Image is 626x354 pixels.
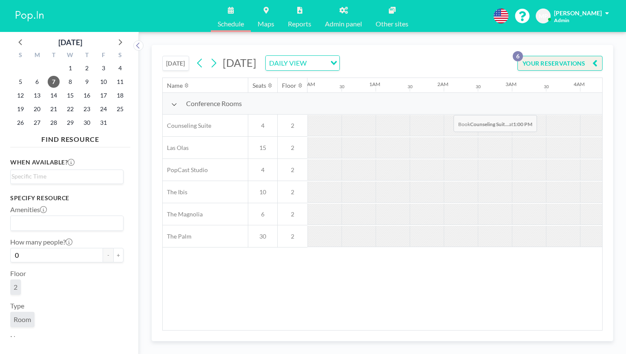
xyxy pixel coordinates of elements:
span: Reports [288,20,311,27]
div: M [29,50,46,61]
span: Counseling Suite [163,122,211,130]
span: 2 [278,210,307,218]
span: [DATE] [223,56,256,69]
span: PopCast Studio [163,166,208,174]
div: Search for option [11,216,123,230]
b: 1:00 PM [513,121,532,127]
div: 12AM [301,81,315,87]
span: Monday, October 13, 2025 [31,89,43,101]
span: 2 [14,283,17,291]
span: Schedule [218,20,244,27]
h3: Specify resource [10,194,123,202]
span: Sunday, October 5, 2025 [14,76,26,88]
button: + [113,248,123,262]
span: Friday, October 31, 2025 [98,117,109,129]
span: 2 [278,144,307,152]
span: Thursday, October 2, 2025 [81,62,93,74]
div: 30 [544,84,549,89]
span: Saturday, October 18, 2025 [114,89,126,101]
span: The Ibis [163,188,187,196]
div: 30 [476,84,481,89]
label: Floor [10,269,26,278]
span: Sunday, October 19, 2025 [14,103,26,115]
span: Friday, October 24, 2025 [98,103,109,115]
div: 3AM [505,81,517,87]
span: 6 [248,210,277,218]
label: Type [10,302,24,310]
span: Saturday, October 11, 2025 [114,76,126,88]
div: Search for option [11,170,123,183]
span: Thursday, October 16, 2025 [81,89,93,101]
span: Thursday, October 9, 2025 [81,76,93,88]
span: Friday, October 10, 2025 [98,76,109,88]
span: [PERSON_NAME] [554,9,602,17]
span: Saturday, October 25, 2025 [114,103,126,115]
button: [DATE] [162,56,189,71]
div: Name [167,82,183,89]
span: Monday, October 20, 2025 [31,103,43,115]
span: Friday, October 17, 2025 [98,89,109,101]
span: The Magnolia [163,210,203,218]
p: 6 [513,51,523,61]
label: How many people? [10,238,72,246]
button: - [103,248,113,262]
span: Saturday, October 4, 2025 [114,62,126,74]
span: Wednesday, October 22, 2025 [64,103,76,115]
span: MP [539,12,548,20]
span: Admin panel [325,20,362,27]
button: YOUR RESERVATIONS6 [517,56,603,71]
span: Las Olas [163,144,189,152]
span: Wednesday, October 8, 2025 [64,76,76,88]
span: 10 [248,188,277,196]
div: Floor [282,82,296,89]
span: 4 [248,122,277,130]
span: DAILY VIEW [267,58,308,69]
span: 2 [278,166,307,174]
span: Monday, October 6, 2025 [31,76,43,88]
span: 2 [278,188,307,196]
div: T [46,50,62,61]
div: T [78,50,95,61]
div: 4AM [574,81,585,87]
b: Counseling Suit... [470,121,509,127]
div: S [112,50,128,61]
div: [DATE] [58,36,82,48]
span: Other sites [376,20,408,27]
span: Tuesday, October 21, 2025 [48,103,60,115]
span: Friday, October 3, 2025 [98,62,109,74]
div: 30 [408,84,413,89]
img: organization-logo [14,8,46,25]
span: Wednesday, October 29, 2025 [64,117,76,129]
span: Sunday, October 12, 2025 [14,89,26,101]
div: S [12,50,29,61]
span: Wednesday, October 15, 2025 [64,89,76,101]
span: 15 [248,144,277,152]
div: 2AM [437,81,448,87]
span: 4 [248,166,277,174]
span: The Palm [163,233,192,240]
span: Maps [258,20,274,27]
span: 30 [248,233,277,240]
span: Thursday, October 30, 2025 [81,117,93,129]
h4: FIND RESOURCE [10,132,130,144]
span: 2 [278,233,307,240]
input: Search for option [309,58,325,69]
div: 30 [339,84,345,89]
span: Monday, October 27, 2025 [31,117,43,129]
span: Book at [454,115,537,132]
span: Tuesday, October 7, 2025 [48,76,60,88]
span: Tuesday, October 28, 2025 [48,117,60,129]
span: Thursday, October 23, 2025 [81,103,93,115]
label: Amenities [10,205,47,214]
input: Search for option [11,218,118,229]
div: 1AM [369,81,380,87]
div: Search for option [266,56,339,70]
span: Wednesday, October 1, 2025 [64,62,76,74]
div: W [62,50,79,61]
span: 2 [278,122,307,130]
span: Sunday, October 26, 2025 [14,117,26,129]
span: Conference Rooms [186,99,242,108]
span: Room [14,315,31,324]
div: Seats [253,82,266,89]
span: Admin [554,17,569,23]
